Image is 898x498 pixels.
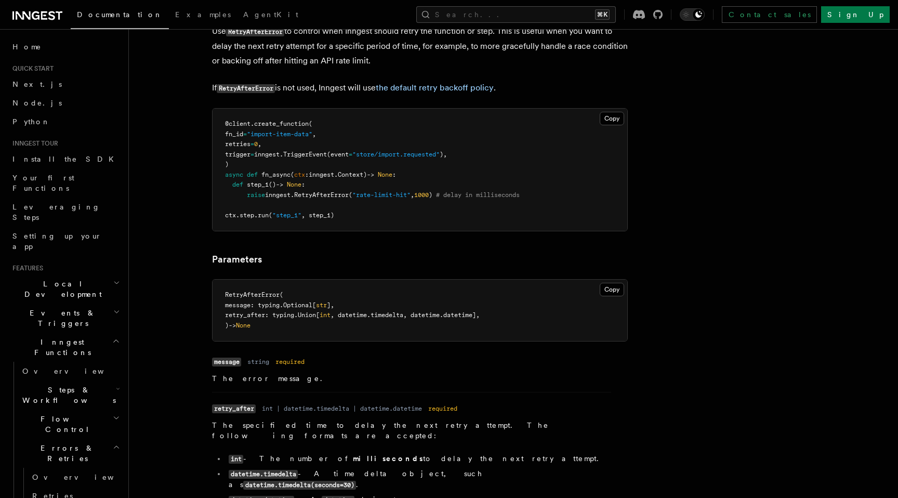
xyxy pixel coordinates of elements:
[305,171,309,178] span: :
[376,83,494,93] a: the default retry backoff policy
[262,404,422,413] dd: int | datetime.timedelta | datetime.datetime
[250,120,254,127] span: .
[225,161,229,168] span: )
[254,212,258,219] span: .
[225,212,236,219] span: ctx
[226,468,611,490] li: - A time delta object, such as .
[331,311,480,319] span: , datetime.timedelta, datetime.datetime],
[338,171,367,178] span: Context)
[8,279,113,299] span: Local Development
[240,212,254,219] span: step
[428,404,457,413] dd: required
[600,283,624,296] button: Copy
[8,150,122,168] a: Install the SDK
[225,140,250,148] span: retries
[12,80,62,88] span: Next.js
[254,120,309,127] span: create_function
[294,191,349,199] span: RetryAfterError
[392,171,396,178] span: :
[225,302,316,309] span: message: typing.Optional[
[821,6,890,23] a: Sign Up
[225,130,243,138] span: fn_id
[226,28,284,36] code: RetryAfterError
[8,64,54,73] span: Quick start
[8,337,112,358] span: Inngest Functions
[18,381,122,410] button: Steps & Workflows
[247,130,312,138] span: "import-item-data"
[269,181,276,188] span: ()
[8,168,122,198] a: Your first Functions
[600,112,624,125] button: Copy
[309,120,312,127] span: (
[411,191,414,199] span: ,
[8,37,122,56] a: Home
[290,191,294,199] span: .
[327,302,334,309] span: ],
[212,252,262,267] a: Parameters
[217,84,275,93] code: RetryAfterError
[212,404,256,413] code: retry_after
[12,174,74,192] span: Your first Functions
[225,311,320,319] span: retry_after: typing.Union[
[436,191,520,199] span: # delay in milliseconds
[312,130,316,138] span: ,
[8,264,43,272] span: Features
[212,24,628,68] p: Use to control when Inngest should retry the function or step. This is useful when you want to de...
[680,8,705,21] button: Toggle dark mode
[8,198,122,227] a: Leveraging Steps
[8,139,58,148] span: Inngest tour
[243,130,247,138] span: =
[18,362,122,381] a: Overview
[595,9,610,20] kbd: ⌘K
[349,191,352,199] span: (
[175,10,231,19] span: Examples
[440,151,447,158] span: ),
[316,302,327,309] span: str
[8,304,122,333] button: Events & Triggers
[353,454,423,463] strong: milliseconds
[250,151,254,158] span: =
[287,181,301,188] span: None
[276,181,283,188] span: ->
[8,75,122,94] a: Next.js
[247,358,269,366] dd: string
[12,117,50,126] span: Python
[247,191,265,199] span: raise
[269,212,272,219] span: (
[250,140,254,148] span: =
[229,455,243,464] code: int
[18,443,113,464] span: Errors & Retries
[309,171,334,178] span: inngest
[225,171,243,178] span: async
[334,171,338,178] span: .
[349,151,352,158] span: =
[225,120,250,127] span: @client
[275,358,305,366] dd: required
[212,373,611,384] p: The error message.
[258,212,269,219] span: run
[283,151,327,158] span: TriggerEvent
[225,322,229,329] span: )
[301,181,305,188] span: :
[254,140,258,148] span: 0
[18,414,113,435] span: Flow Control
[247,181,269,188] span: step_1
[77,10,163,19] span: Documentation
[261,171,290,178] span: fn_async
[320,311,331,319] span: int
[258,140,261,148] span: ,
[18,439,122,468] button: Errors & Retries
[378,171,392,178] span: None
[8,274,122,304] button: Local Development
[280,291,283,298] span: (
[8,94,122,112] a: Node.js
[8,333,122,362] button: Inngest Functions
[294,171,305,178] span: ctx
[352,191,411,199] span: "rate-limit-hit"
[247,171,258,178] span: def
[229,470,298,479] code: datetime.timedelta
[28,468,122,487] a: Overview
[429,191,432,199] span: )
[71,3,169,29] a: Documentation
[229,322,236,329] span: ->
